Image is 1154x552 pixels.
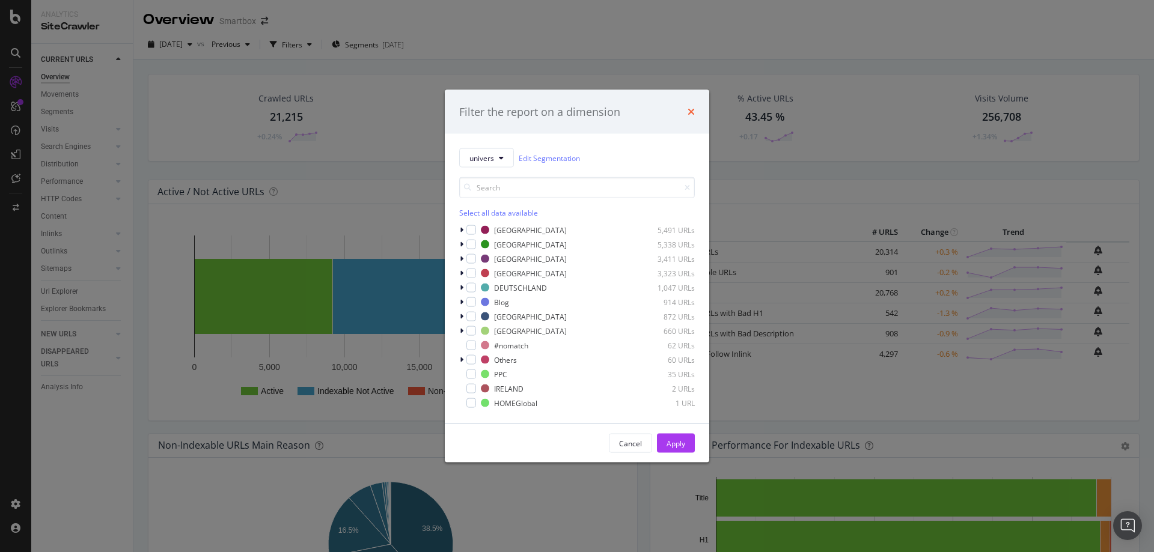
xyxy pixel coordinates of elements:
[636,225,695,235] div: 5,491 URLs
[636,253,695,264] div: 3,411 URLs
[494,326,567,336] div: [GEOGRAPHIC_DATA]
[459,208,695,218] div: Select all data available
[494,239,567,249] div: [GEOGRAPHIC_DATA]
[636,369,695,379] div: 35 URLs
[494,268,567,278] div: [GEOGRAPHIC_DATA]
[609,434,652,453] button: Cancel
[636,282,695,293] div: 1,047 URLs
[519,151,580,164] a: Edit Segmentation
[459,148,514,168] button: univers
[494,311,567,321] div: [GEOGRAPHIC_DATA]
[636,354,695,365] div: 60 URLs
[636,326,695,336] div: 660 URLs
[636,239,695,249] div: 5,338 URLs
[494,297,509,307] div: Blog
[494,398,537,408] div: HOMEGlobal
[1113,511,1142,540] div: Open Intercom Messenger
[636,383,695,393] div: 2 URLs
[494,340,528,350] div: #nomatch
[494,354,517,365] div: Others
[459,104,620,120] div: Filter the report on a dimension
[469,153,494,163] span: univers
[636,268,695,278] div: 3,323 URLs
[494,369,507,379] div: PPC
[636,311,695,321] div: 872 URLs
[688,104,695,120] div: times
[445,89,709,463] div: modal
[619,438,642,448] div: Cancel
[667,438,685,448] div: Apply
[636,340,695,350] div: 62 URLs
[494,282,547,293] div: DEUTSCHLAND
[636,297,695,307] div: 914 URLs
[494,383,524,393] div: IRELAND
[494,253,567,264] div: [GEOGRAPHIC_DATA]
[657,434,695,453] button: Apply
[494,225,567,235] div: [GEOGRAPHIC_DATA]
[459,177,695,198] input: Search
[636,398,695,408] div: 1 URL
